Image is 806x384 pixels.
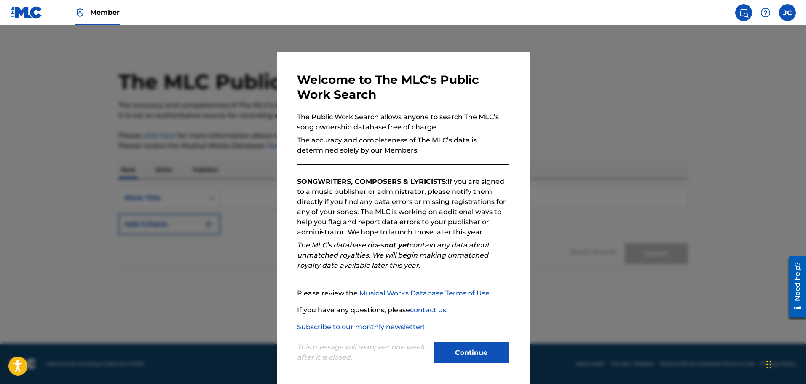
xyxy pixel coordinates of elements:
img: Top Rightsholder [75,8,85,18]
img: MLC Logo [10,6,43,19]
div: Widget de chat [764,344,806,384]
img: help [760,8,771,18]
a: Subscribe to our monthly newsletter! [297,323,425,331]
button: Continue [434,342,509,363]
div: User Menu [779,4,796,21]
div: Help [757,4,774,21]
p: If you are signed to a music publisher or administrator, please notify them directly if you find ... [297,177,509,237]
iframe: Resource Center [782,252,806,320]
strong: SONGWRITERS, COMPOSERS & LYRICISTS: [297,177,447,185]
h3: Welcome to The MLC's Public Work Search [297,73,509,102]
strong: not yet [384,241,409,249]
a: Public Search [735,4,752,21]
p: The Public Work Search allows anyone to search The MLC’s song ownership database free of charge. [297,112,509,132]
a: contact us [410,306,446,314]
iframe: Chat Widget [764,344,806,384]
span: Member [90,8,120,17]
div: Arrastrar [766,352,771,377]
em: The MLC’s database does contain any data about unmatched royalties. We will begin making unmatche... [297,241,490,269]
p: Please review the [297,288,509,298]
p: This message will reappear one week after it is closed. [297,342,428,363]
p: The accuracy and completeness of The MLC’s data is determined solely by our Members. [297,135,509,156]
a: Musical Works Database Terms of Use [359,289,490,297]
img: search [739,8,749,18]
p: If you have any questions, please . [297,305,509,315]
